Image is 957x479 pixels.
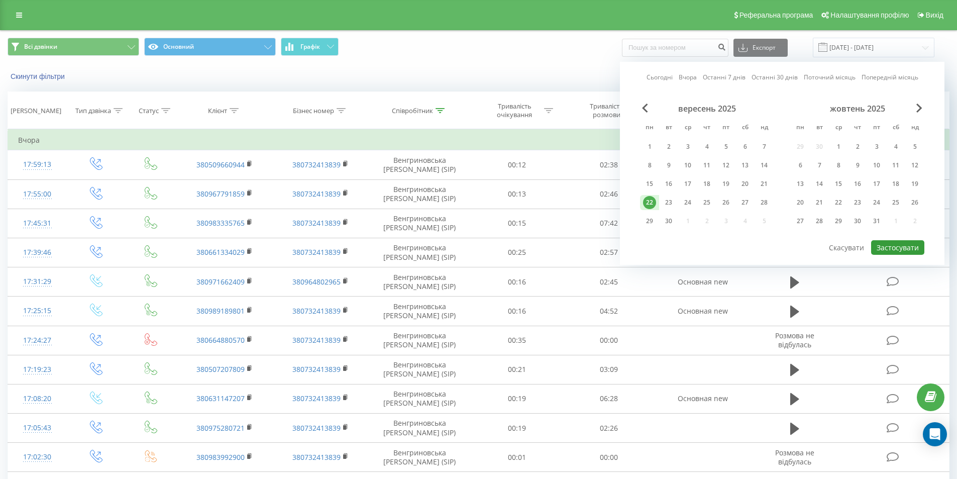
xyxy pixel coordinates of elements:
[18,272,57,292] div: 17:31:29
[11,107,61,115] div: [PERSON_NAME]
[471,414,563,443] td: 00:19
[678,139,697,154] div: ср 3 вер 2025 р.
[794,159,807,172] div: 6
[678,158,697,173] div: ср 10 вер 2025 р.
[368,355,471,384] td: Венгриновська [PERSON_NAME] (SIP)
[563,443,655,472] td: 00:00
[794,177,807,190] div: 13
[862,72,918,82] a: Попередній місяць
[471,179,563,209] td: 00:13
[18,214,57,233] div: 17:45:31
[886,139,905,154] div: сб 4 жовт 2025 р.
[848,214,867,229] div: чт 30 жовт 2025 р.
[738,159,752,172] div: 13
[869,121,884,136] abbr: п’ятниця
[471,297,563,326] td: 00:16
[196,247,245,257] a: 380661334029
[368,179,471,209] td: Венгриновська [PERSON_NAME] (SIP)
[678,176,697,191] div: ср 17 вер 2025 р.
[735,176,755,191] div: сб 20 вер 2025 р.
[640,139,659,154] div: пн 1 вер 2025 р.
[368,238,471,267] td: Венгриновська [PERSON_NAME] (SIP)
[196,160,245,169] a: 380509660944
[659,214,678,229] div: вт 30 вер 2025 р.
[757,121,772,136] abbr: неділя
[643,196,656,209] div: 22
[804,72,856,82] a: Поточний місяць
[758,140,771,153] div: 7
[907,121,922,136] abbr: неділя
[643,177,656,190] div: 15
[697,195,716,210] div: чт 25 вер 2025 р.
[196,306,245,316] a: 380989189801
[703,72,746,82] a: Останні 7 днів
[681,177,694,190] div: 17
[758,177,771,190] div: 21
[716,195,735,210] div: пт 26 вер 2025 р.
[563,267,655,297] td: 02:45
[867,214,886,229] div: пт 31 жовт 2025 р.
[830,11,909,19] span: Налаштування профілю
[642,104,648,113] span: Previous Month
[738,177,752,190] div: 20
[716,176,735,191] div: пт 19 вер 2025 р.
[196,452,245,462] a: 380983992900
[643,215,656,228] div: 29
[829,214,848,229] div: ср 29 жовт 2025 р.
[622,39,728,57] input: Пошук за номером
[563,326,655,355] td: 00:00
[563,179,655,209] td: 02:46
[563,150,655,179] td: 02:38
[851,177,864,190] div: 16
[300,43,320,50] span: Графік
[755,176,774,191] div: нд 21 вер 2025 р.
[739,11,813,19] span: Реферальна програма
[810,158,829,173] div: вт 7 жовт 2025 р.
[871,240,924,255] button: Застосувати
[139,107,159,115] div: Статус
[908,177,921,190] div: 19
[755,158,774,173] div: нд 14 вер 2025 р.
[392,107,433,115] div: Співробітник
[292,423,341,433] a: 380732413839
[832,215,845,228] div: 29
[718,121,733,136] abbr: п’ятниця
[719,196,732,209] div: 26
[471,209,563,238] td: 00:15
[640,158,659,173] div: пн 8 вер 2025 р.
[829,176,848,191] div: ср 15 жовт 2025 р.
[908,159,921,172] div: 12
[662,196,675,209] div: 23
[292,277,341,286] a: 380964802965
[791,158,810,173] div: пн 6 жовт 2025 р.
[640,214,659,229] div: пн 29 вер 2025 р.
[563,297,655,326] td: 04:52
[813,196,826,209] div: 21
[733,39,788,57] button: Експорт
[870,215,883,228] div: 31
[697,139,716,154] div: чт 4 вер 2025 р.
[697,158,716,173] div: чт 11 вер 2025 р.
[640,104,774,114] div: вересень 2025
[655,297,750,326] td: Основная new
[889,159,902,172] div: 11
[662,215,675,228] div: 30
[886,176,905,191] div: сб 18 жовт 2025 р.
[812,121,827,136] abbr: вівторок
[870,159,883,172] div: 10
[810,214,829,229] div: вт 28 жовт 2025 р.
[144,38,276,56] button: Основний
[850,121,865,136] abbr: четвер
[700,196,713,209] div: 25
[655,267,750,297] td: Основная new
[823,240,870,255] button: Скасувати
[368,414,471,443] td: Венгриновська [PERSON_NAME] (SIP)
[488,102,542,119] div: Тривалість очікування
[794,196,807,209] div: 20
[292,364,341,374] a: 380732413839
[851,196,864,209] div: 23
[719,159,732,172] div: 12
[18,155,57,174] div: 17:59:13
[889,196,902,209] div: 25
[908,140,921,153] div: 5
